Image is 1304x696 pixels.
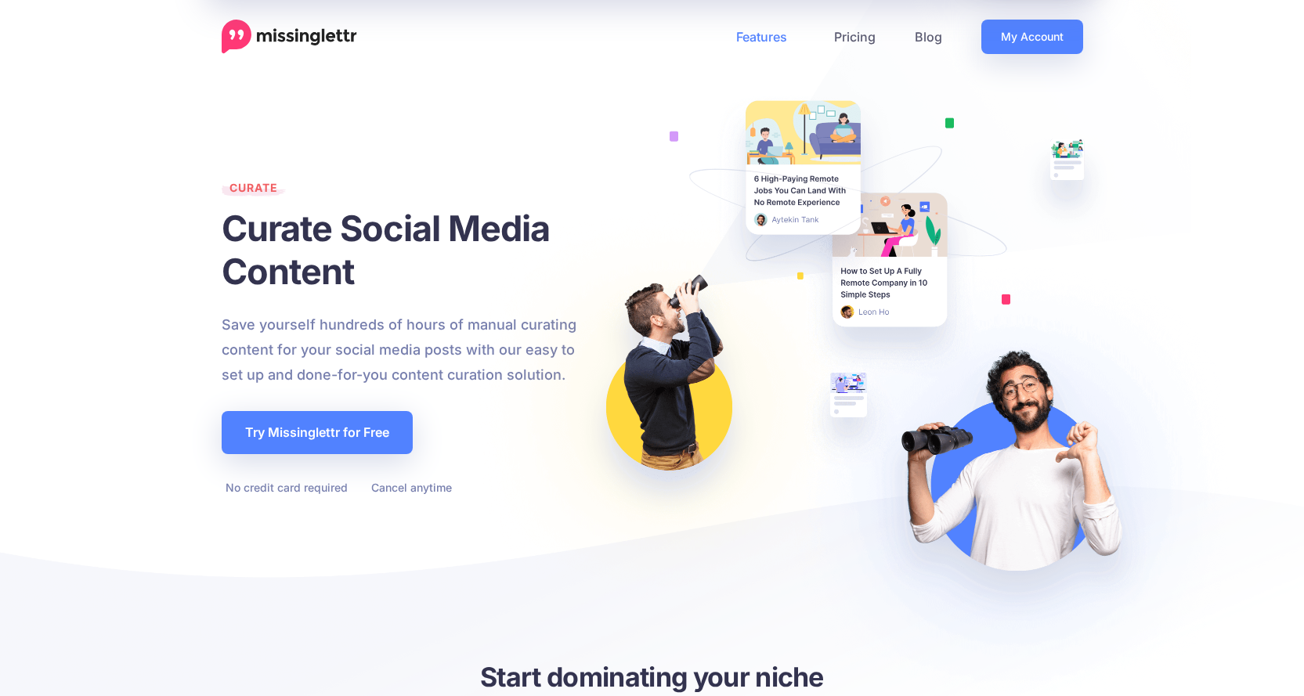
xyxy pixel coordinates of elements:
p: Save yourself hundreds of hours of manual curating content for your social media posts with our e... [222,312,594,388]
li: No credit card required [222,478,348,497]
span: Curate [222,181,286,202]
a: Blog [895,20,962,54]
a: My Account [981,20,1083,54]
h3: Start dominating your niche [222,659,1083,694]
a: Pricing [815,20,895,54]
li: Cancel anytime [367,478,452,497]
a: Home [222,20,357,54]
a: Try Missinglettr for Free [222,411,413,454]
a: Features [717,20,815,54]
h1: Curate Social Media Content [222,207,594,293]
